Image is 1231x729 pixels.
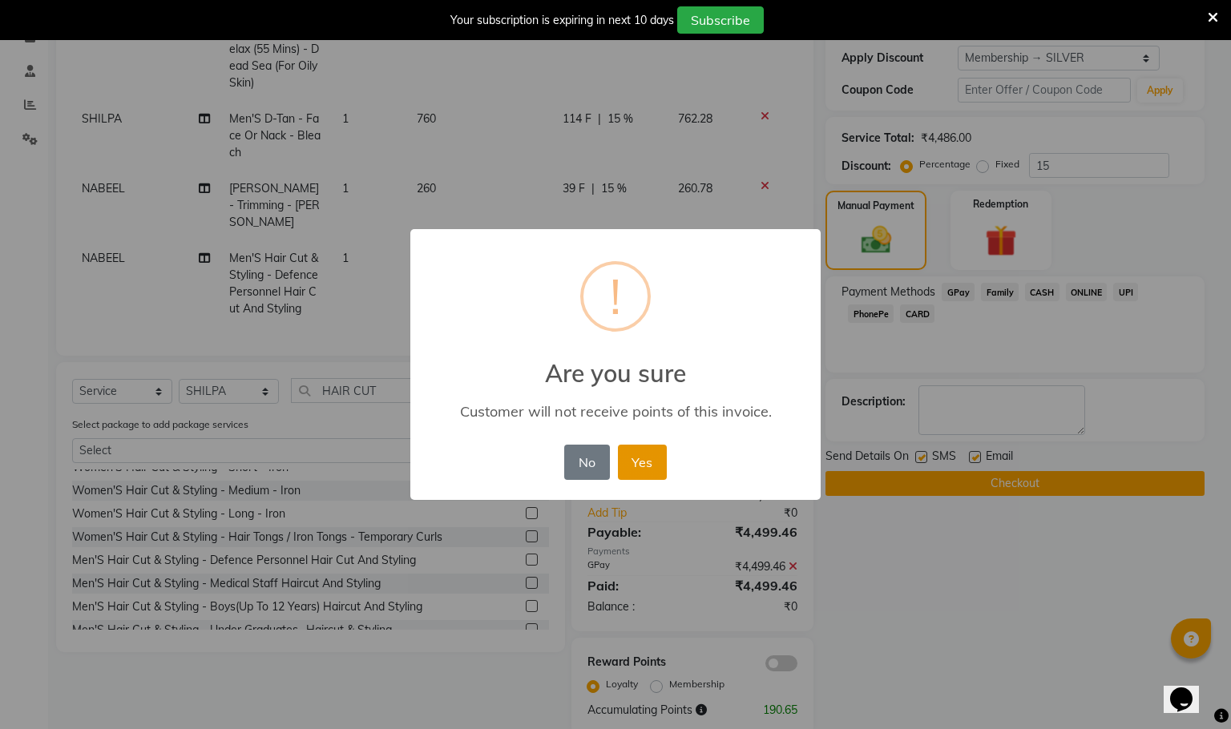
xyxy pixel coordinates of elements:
[610,264,621,328] div: !
[434,402,797,421] div: Customer will not receive points of this invoice.
[677,6,764,34] button: Subscribe
[450,12,674,29] div: Your subscription is expiring in next 10 days
[564,445,609,480] button: No
[1164,665,1215,713] iframe: chat widget
[618,445,667,480] button: Yes
[410,340,821,388] h2: Are you sure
